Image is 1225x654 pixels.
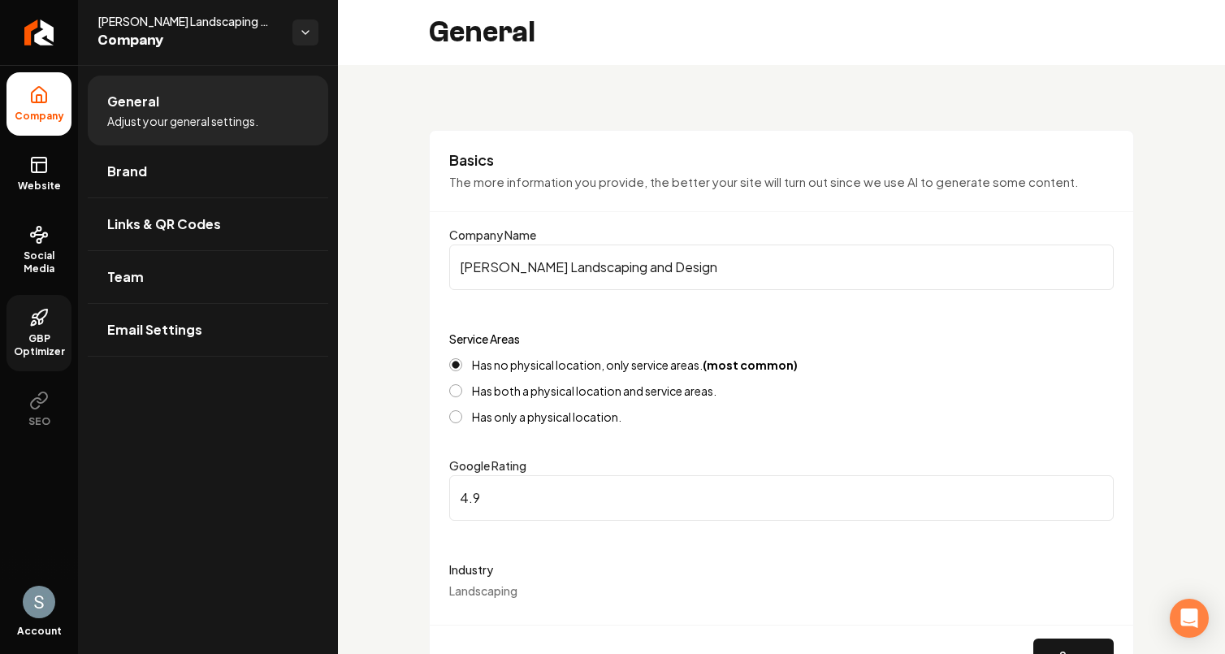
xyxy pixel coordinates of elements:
span: General [107,92,159,111]
label: Google Rating [449,458,526,473]
span: Adjust your general settings. [107,113,258,129]
button: SEO [6,378,71,441]
strong: (most common) [703,357,798,372]
a: Social Media [6,212,71,288]
span: Links & QR Codes [107,214,221,234]
label: Company Name [449,227,536,242]
span: GBP Optimizer [6,332,71,358]
img: Rebolt Logo [24,19,54,45]
span: Website [11,180,67,193]
span: Brand [107,162,147,181]
span: Company [8,110,71,123]
label: Has no physical location, only service areas. [472,359,798,370]
label: Has only a physical location. [472,411,621,422]
p: The more information you provide, the better your site will turn out since we use AI to generate ... [449,173,1114,192]
label: Has both a physical location and service areas. [472,385,716,396]
span: Social Media [6,249,71,275]
img: Saygun Erkaraman [23,586,55,618]
input: Google Rating [449,475,1114,521]
a: Links & QR Codes [88,198,328,250]
span: Company [97,29,279,52]
span: Email Settings [107,320,202,340]
label: Industry [449,560,1114,579]
span: Account [17,625,62,638]
span: SEO [22,415,57,428]
a: Email Settings [88,304,328,356]
a: GBP Optimizer [6,295,71,371]
a: Brand [88,145,328,197]
span: [PERSON_NAME] Landscaping and Design [97,13,279,29]
label: Service Areas [449,331,520,346]
div: Open Intercom Messenger [1170,599,1209,638]
span: Landscaping [449,583,517,598]
a: Team [88,251,328,303]
h2: General [429,16,535,49]
span: Team [107,267,144,287]
button: Open user button [23,586,55,618]
input: Company Name [449,245,1114,290]
a: Website [6,142,71,206]
h3: Basics [449,150,1114,170]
